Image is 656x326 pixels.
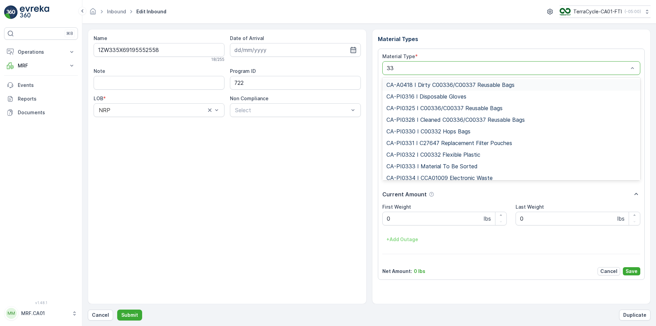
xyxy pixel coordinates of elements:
[18,95,75,102] p: Reports
[623,312,646,318] p: Duplicate
[386,93,466,100] span: CA-PI0316 I Disposable Gloves
[386,105,503,111] span: CA-PI0325 I C00336/C00337 Reusable Bags
[18,62,64,69] p: MRF
[230,35,264,41] label: Date of Arrival
[94,68,105,74] label: Note
[382,234,422,245] button: +Add Outage
[573,8,622,15] p: TerraCycle-CA01-FTI
[135,8,168,15] span: Edit Inbound
[18,82,75,89] p: Events
[230,68,256,74] label: Program ID
[4,106,78,119] a: Documents
[386,140,512,146] span: CA-PI0331 I C27647 Replacement Filter Pouches
[4,5,18,19] img: logo
[386,128,470,134] span: CA-PI0330 I C00332 Hops Bags
[382,268,412,275] p: Net Amount :
[4,59,78,73] button: MRF
[625,9,641,14] p: ( -05:00 )
[94,35,107,41] label: Name
[429,192,434,197] div: Help Tooltip Icon
[484,214,491,223] p: lbs
[414,268,425,275] p: 0 lbs
[386,163,478,169] span: CA-PI0333 I Material To Be Sorted
[230,95,269,101] label: Non Compliance
[600,268,617,275] p: Cancel
[382,204,411,210] label: First Weight
[598,267,620,275] button: Cancel
[378,35,645,43] p: Material Types
[560,8,571,15] img: TC_BVHiTW6.png
[4,45,78,59] button: Operations
[386,82,515,88] span: CA-A0418 I Dirty C00336/C00337 Reusable Bags
[4,92,78,106] a: Reports
[211,57,224,62] p: 18 / 255
[623,267,640,275] button: Save
[235,106,349,114] p: Select
[619,310,651,321] button: Duplicate
[6,308,17,319] div: MM
[560,5,651,18] button: TerraCycle-CA01-FTI(-05:00)
[617,214,625,223] p: lbs
[107,9,126,14] a: Inbound
[18,109,75,116] p: Documents
[386,152,480,158] span: CA-PI0332 I C00332 Flexible Plastic
[516,204,544,210] label: Last Weight
[4,301,78,305] span: v 1.48.1
[386,117,525,123] span: CA-PI0328 I Cleaned C00336/C00337 Reusable Bags
[4,78,78,92] a: Events
[382,53,415,59] label: Material Type
[21,310,68,317] p: MRF.CA01
[117,310,142,321] button: Submit
[20,5,49,19] img: logo_light-DOdMpM7g.png
[382,190,427,198] p: Current Amount
[386,236,418,243] p: + Add Outage
[386,175,493,181] span: CA-PI0334 I CCA01009 Electronic Waste
[94,95,103,101] label: LOB
[66,31,73,36] p: ⌘B
[92,312,109,318] p: Cancel
[18,49,64,55] p: Operations
[230,43,361,57] input: dd/mm/yyyy
[89,10,97,16] a: Homepage
[121,312,138,318] p: Submit
[4,306,78,321] button: MMMRF.CA01
[626,268,638,275] p: Save
[88,310,113,321] button: Cancel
